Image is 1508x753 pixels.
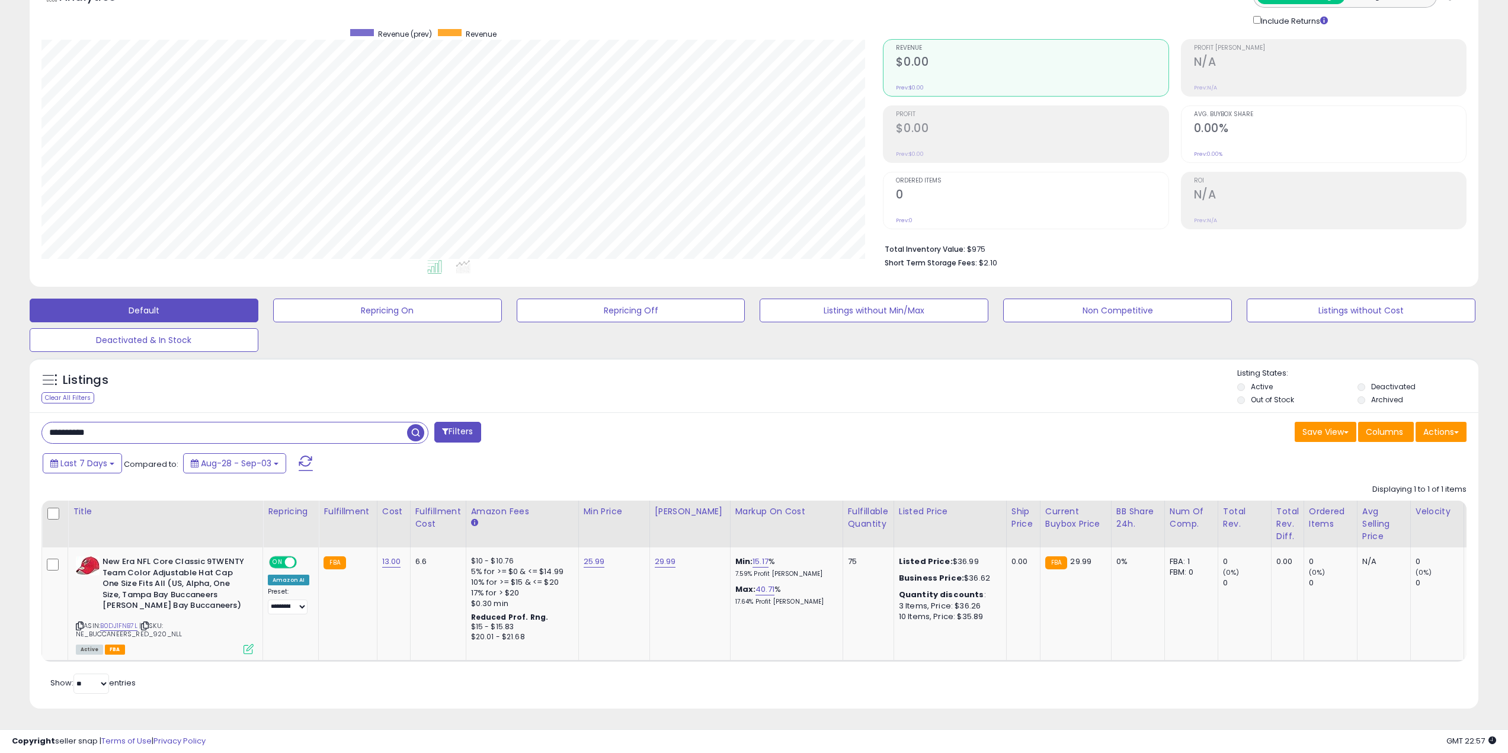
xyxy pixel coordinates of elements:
[466,29,497,39] span: Revenue
[1116,505,1160,530] div: BB Share 24h.
[735,505,838,518] div: Markup on Cost
[1194,150,1222,158] small: Prev: 0.00%
[1309,505,1352,530] div: Ordered Items
[896,84,924,91] small: Prev: $0.00
[382,505,405,518] div: Cost
[735,584,756,595] b: Max:
[1194,84,1217,91] small: Prev: N/A
[73,505,258,518] div: Title
[124,459,178,470] span: Compared to:
[76,645,103,655] span: All listings currently available for purchase on Amazon
[899,573,997,584] div: $36.62
[1045,556,1067,569] small: FBA
[201,457,271,469] span: Aug-28 - Sep-03
[273,299,502,322] button: Repricing On
[1170,567,1209,578] div: FBM: 0
[1358,422,1414,442] button: Columns
[76,556,100,575] img: 41oBP7nxZIL._SL40_.jpg
[1194,121,1466,137] h2: 0.00%
[848,556,885,567] div: 75
[899,556,997,567] div: $36.99
[896,217,913,224] small: Prev: 0
[1223,568,1240,577] small: (0%)
[471,518,478,528] small: Amazon Fees.
[378,29,432,39] span: Revenue (prev)
[885,244,965,254] b: Total Inventory Value:
[584,556,605,568] a: 25.99
[105,645,125,655] span: FBA
[979,257,997,268] span: $2.10
[268,505,313,518] div: Repricing
[471,598,569,609] div: $0.30 min
[471,622,569,632] div: $15 - $15.83
[471,577,569,588] div: 10% for >= $15 & <= $20
[100,621,137,631] a: B0DJ1FNB7L
[1045,505,1106,530] div: Current Buybox Price
[76,556,254,653] div: ASIN:
[1237,368,1478,379] p: Listing States:
[1116,556,1155,567] div: 0%
[1170,505,1213,530] div: Num of Comp.
[471,612,549,622] b: Reduced Prof. Rng.
[896,111,1168,118] span: Profit
[517,299,745,322] button: Repricing Off
[471,505,574,518] div: Amazon Fees
[1003,299,1232,322] button: Non Competitive
[324,556,345,569] small: FBA
[63,372,108,389] h5: Listings
[382,556,401,568] a: 13.00
[896,188,1168,204] h2: 0
[896,121,1168,137] h2: $0.00
[1371,395,1403,405] label: Archived
[896,150,924,158] small: Prev: $0.00
[1309,556,1357,567] div: 0
[1170,556,1209,567] div: FBA: 1
[1372,484,1467,495] div: Displaying 1 to 1 of 1 items
[1194,55,1466,71] h2: N/A
[896,45,1168,52] span: Revenue
[760,299,988,322] button: Listings without Min/Max
[1194,178,1466,184] span: ROI
[76,621,182,639] span: | SKU: NE_BUCCANEERS_RED_920_NLL
[153,735,206,746] a: Privacy Policy
[899,601,997,611] div: 3 Items, Price: $36.26
[295,557,314,568] span: OFF
[755,584,774,595] a: 40.71
[183,453,286,473] button: Aug-28 - Sep-03
[1251,395,1294,405] label: Out of Stock
[471,632,569,642] div: $20.01 - $21.68
[1366,426,1403,438] span: Columns
[471,566,569,577] div: 5% for >= $0 & <= $14.99
[885,258,977,268] b: Short Term Storage Fees:
[1276,556,1295,567] div: 0.00
[268,588,309,614] div: Preset:
[735,598,834,606] p: 17.64% Profit [PERSON_NAME]
[735,556,753,567] b: Min:
[1371,382,1416,392] label: Deactivated
[471,556,569,566] div: $10 - $10.76
[1276,505,1299,543] div: Total Rev. Diff.
[899,611,997,622] div: 10 Items, Price: $35.89
[1011,556,1031,567] div: 0.00
[730,501,843,547] th: The percentage added to the cost of goods (COGS) that forms the calculator for Min & Max prices.
[899,589,984,600] b: Quantity discounts
[1223,556,1271,567] div: 0
[1309,568,1325,577] small: (0%)
[735,556,834,578] div: %
[1070,556,1091,567] span: 29.99
[1416,578,1464,588] div: 0
[655,556,676,568] a: 29.99
[1247,299,1475,322] button: Listings without Cost
[43,453,122,473] button: Last 7 Days
[12,736,206,747] div: seller snap | |
[655,505,725,518] div: [PERSON_NAME]
[1194,188,1466,204] h2: N/A
[899,572,964,584] b: Business Price:
[1011,505,1035,530] div: Ship Price
[1416,422,1467,442] button: Actions
[268,575,309,585] div: Amazon AI
[735,570,834,578] p: 7.59% Profit [PERSON_NAME]
[584,505,645,518] div: Min Price
[103,556,246,614] b: New Era NFL Core Classic 9TWENTY Team Color Adjustable Hat Cap One Size Fits All (US, Alpha, One ...
[753,556,769,568] a: 15.17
